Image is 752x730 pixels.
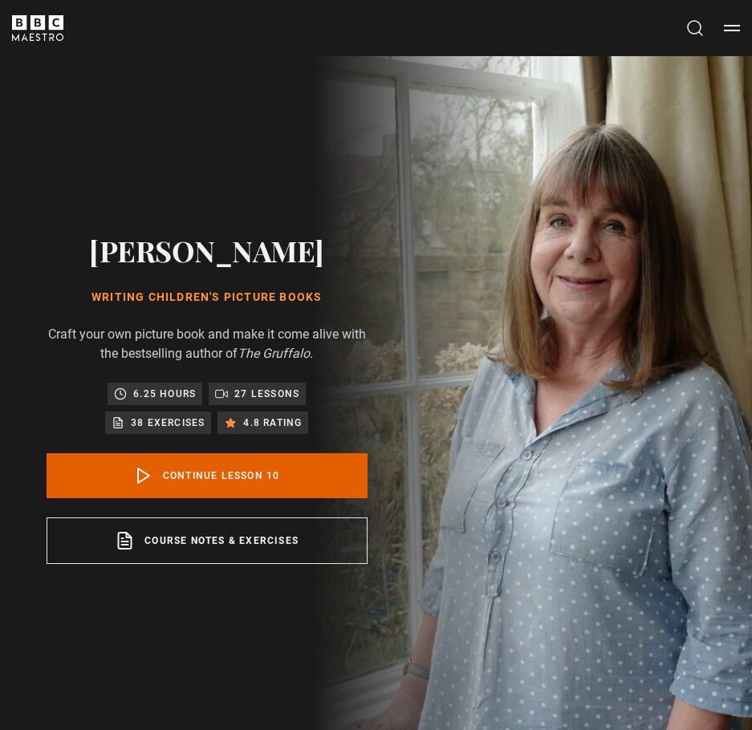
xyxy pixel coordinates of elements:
h2: [PERSON_NAME] [47,230,368,270]
a: Course notes & exercises [47,517,368,564]
i: The Gruffalo [238,346,310,361]
p: 4.8 rating [243,415,302,431]
p: 27 lessons [234,386,299,402]
svg: BBC Maestro [12,15,63,41]
a: Continue lesson 10 [47,453,368,498]
p: Craft your own picture book and make it come alive with the bestselling author of . [47,325,368,363]
p: 38 exercises [131,415,205,431]
p: 6.25 hours [133,386,196,402]
h1: Writing Children's Picture Books [47,290,368,306]
button: Toggle navigation [724,20,740,36]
